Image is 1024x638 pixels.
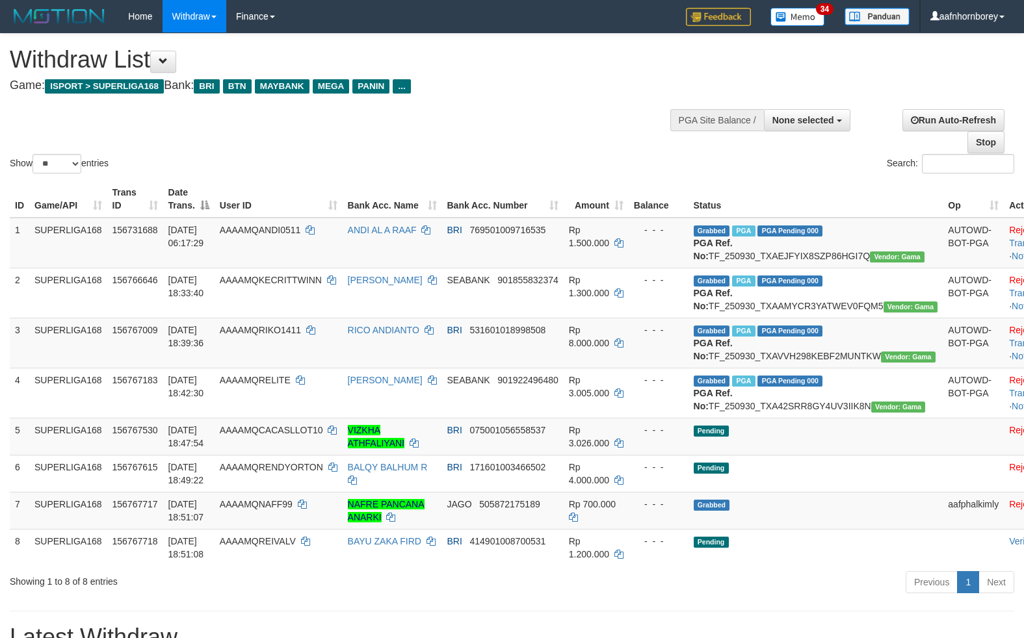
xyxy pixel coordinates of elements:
th: Status [689,181,943,218]
span: [DATE] 18:42:30 [168,375,204,398]
span: BRI [447,325,462,335]
span: Marked by aafromsomean [732,225,755,236]
td: aafphalkimly [943,492,1004,529]
span: Copy 414901008700531 to clipboard [470,536,546,546]
td: SUPERLIGA168 [29,318,107,368]
td: TF_250930_TXAVVH298KEBF2MUNTKW [689,318,943,368]
span: Rp 8.000.000 [569,325,609,348]
td: AUTOWD-BOT-PGA [943,318,1004,368]
b: PGA Ref. No: [694,238,733,261]
div: - - - [634,274,683,287]
b: PGA Ref. No: [694,388,733,411]
span: Pending [694,426,729,437]
span: PGA Pending [757,225,822,236]
span: AAAAMQRENDYORTON [220,462,323,472]
span: 156767530 [112,425,158,435]
a: [PERSON_NAME] [348,375,423,385]
td: 1 [10,218,29,268]
span: BRI [194,79,219,94]
td: AUTOWD-BOT-PGA [943,218,1004,268]
td: AUTOWD-BOT-PGA [943,368,1004,418]
img: panduan.png [845,8,910,25]
span: SEABANK [447,375,490,385]
span: 156767718 [112,536,158,546]
div: Showing 1 to 8 of 8 entries [10,570,417,588]
th: Bank Acc. Name: activate to sort column ascending [343,181,442,218]
span: JAGO [447,499,472,509]
img: Button%20Memo.svg [770,8,825,26]
td: SUPERLIGA168 [29,218,107,268]
span: Rp 1.200.000 [569,536,609,559]
h4: Game: Bank: [10,79,670,92]
span: 34 [816,3,834,15]
span: None selected [772,115,834,125]
a: BALQY BALHUM R [348,462,428,472]
div: - - - [634,535,683,548]
label: Show entries [10,154,109,173]
span: Grabbed [694,376,730,387]
span: Vendor URL: https://trx31.1velocity.biz [871,402,926,413]
span: [DATE] 18:33:40 [168,275,204,298]
th: User ID: activate to sort column ascending [215,181,343,218]
span: [DATE] 06:17:29 [168,225,204,248]
span: 156767183 [112,375,158,385]
span: [DATE] 18:51:08 [168,536,204,559]
span: AAAAMQRIKO1411 [220,325,301,335]
span: Copy 901855832374 to clipboard [497,275,558,285]
button: None selected [764,109,850,131]
span: PANIN [352,79,389,94]
span: MEGA [313,79,350,94]
span: Vendor URL: https://trx31.1velocity.biz [884,301,938,313]
span: Copy 901922496480 to clipboard [497,375,558,385]
span: AAAAMQNAFF99 [220,499,293,509]
span: Marked by aafheankoy [732,275,755,287]
span: PGA Pending [757,275,822,287]
td: 7 [10,492,29,529]
span: MAYBANK [255,79,309,94]
a: Stop [967,131,1004,153]
th: Date Trans.: activate to sort column descending [163,181,215,218]
span: [DATE] 18:39:36 [168,325,204,348]
a: RICO ANDIANTO [348,325,419,335]
span: Pending [694,463,729,474]
td: SUPERLIGA168 [29,368,107,418]
span: Pending [694,537,729,548]
span: 156731688 [112,225,158,235]
label: Search: [887,154,1014,173]
a: BAYU ZAKA FIRD [348,536,421,546]
td: TF_250930_TXAAMYCR3YATWEV0FQM5 [689,268,943,318]
b: PGA Ref. No: [694,338,733,361]
a: 1 [957,571,979,593]
span: Rp 3.026.000 [569,425,609,448]
a: NAFRE PANCANA ANARKI [348,499,425,522]
span: Vendor URL: https://trx31.1velocity.biz [881,351,936,363]
span: Marked by aafheankoy [732,325,755,337]
td: SUPERLIGA168 [29,529,107,566]
span: Grabbed [694,325,730,337]
td: 8 [10,529,29,566]
span: Copy 505872175189 to clipboard [479,499,540,509]
span: BRI [447,462,462,472]
span: [DATE] 18:49:22 [168,462,204,485]
th: Op: activate to sort column ascending [943,181,1004,218]
b: PGA Ref. No: [694,288,733,311]
td: 5 [10,418,29,455]
span: AAAAMQRELITE [220,375,291,385]
td: TF_250930_TXA42SRR8GY4UV3IIK8N [689,368,943,418]
span: Grabbed [694,500,730,511]
span: Rp 4.000.000 [569,462,609,485]
span: 156766646 [112,275,158,285]
select: Showentries [33,154,81,173]
th: Game/API: activate to sort column ascending [29,181,107,218]
span: BRI [447,425,462,435]
td: SUPERLIGA168 [29,455,107,492]
span: BRI [447,225,462,235]
span: 156767717 [112,499,158,509]
td: 2 [10,268,29,318]
a: [PERSON_NAME] [348,275,423,285]
span: BTN [223,79,252,94]
td: SUPERLIGA168 [29,418,107,455]
span: AAAAMQKECRITTWINN [220,275,322,285]
span: BRI [447,536,462,546]
td: 6 [10,455,29,492]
